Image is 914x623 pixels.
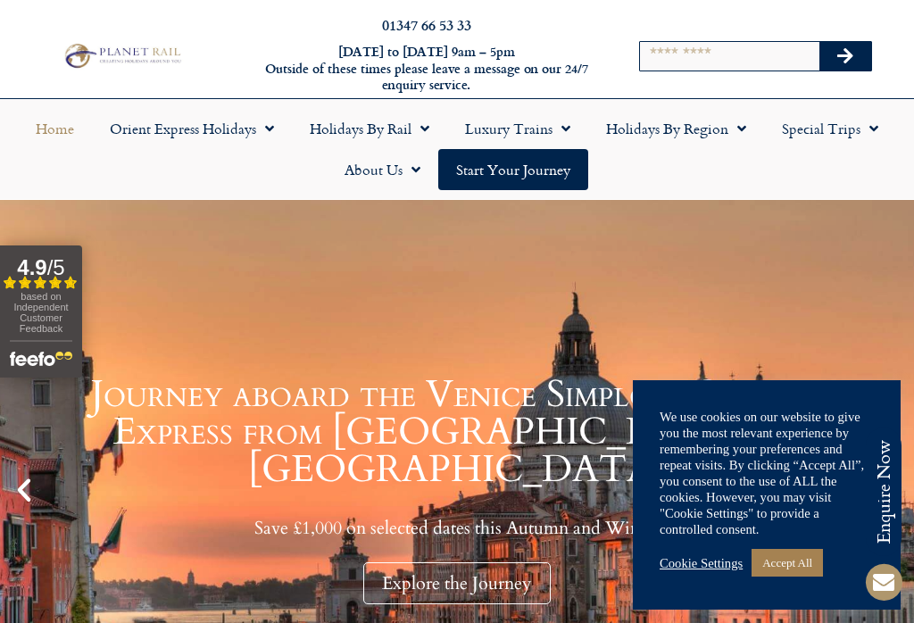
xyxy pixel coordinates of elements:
[819,42,871,71] button: Search
[438,149,588,190] a: Start your Journey
[60,41,184,71] img: Planet Rail Train Holidays Logo
[327,149,438,190] a: About Us
[752,549,823,577] a: Accept All
[45,376,869,488] h1: Journey aboard the Venice Simplon-Orient-Express from [GEOGRAPHIC_DATA] to [GEOGRAPHIC_DATA]
[9,475,39,505] div: Previous slide
[292,108,447,149] a: Holidays by Rail
[588,108,764,149] a: Holidays by Region
[45,517,869,539] p: Save £1,000 on selected dates this Autumn and Winter
[660,409,874,537] div: We use cookies on our website to give you the most relevant experience by remembering your prefer...
[764,108,896,149] a: Special Trips
[382,14,471,35] a: 01347 66 53 33
[18,108,92,149] a: Home
[447,108,588,149] a: Luxury Trains
[92,108,292,149] a: Orient Express Holidays
[363,562,551,604] div: Explore the Journey
[9,108,905,190] nav: Menu
[248,44,605,94] h6: [DATE] to [DATE] 9am – 5pm Outside of these times please leave a message on our 24/7 enquiry serv...
[660,555,743,571] a: Cookie Settings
